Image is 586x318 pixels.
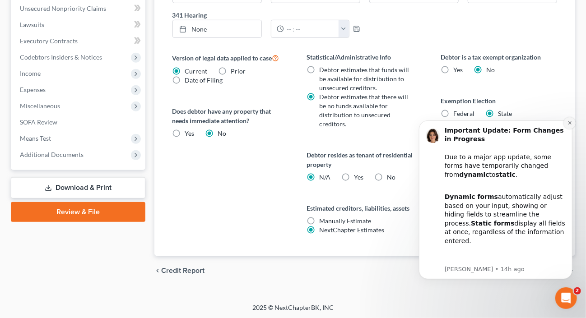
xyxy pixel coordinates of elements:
span: Manually Estimate [319,217,371,225]
span: Debtor estimates that funds will be available for distribution to unsecured creditors. [319,66,409,92]
a: Download & Print [11,177,145,198]
label: Does debtor have any property that needs immediate attention? [172,106,288,125]
span: Means Test [20,134,51,142]
label: Estimated creditors, liabilities, assets [307,203,423,213]
button: chevron_left Credit Report [154,267,205,274]
a: Review & File [11,202,145,222]
input: -- : -- [284,20,339,37]
span: N/A [319,173,330,181]
span: Income [20,69,41,77]
label: 341 Hearing [168,10,365,20]
span: Credit Report [162,267,205,274]
label: Debtor resides as tenant of residential property [307,150,423,169]
label: Statistical/Administrative Info [307,52,423,62]
iframe: Intercom live chat [555,287,577,309]
span: Yes [453,66,463,74]
span: Codebtors Insiders & Notices [20,53,102,61]
span: NextChapter Estimates [319,226,384,234]
span: Yes [185,129,195,137]
label: Debtor is a tax exempt organization [441,52,557,62]
label: Exemption Election [441,96,557,106]
span: Yes [354,173,363,181]
i: chevron_left [154,267,162,274]
span: Unsecured Nonpriority Claims [20,5,106,12]
span: Prior [231,67,246,75]
p: Message from Emma, sent 14h ago [39,156,160,164]
span: Lawsuits [20,21,44,28]
a: Unsecured Nonpriority Claims [13,0,145,17]
span: Executory Contracts [20,37,78,45]
span: Date of Filing [185,76,223,84]
span: SOFA Review [20,118,57,126]
span: No [486,66,495,74]
span: 2 [574,287,581,295]
label: Version of legal data applied to case [172,52,288,63]
a: None [173,20,261,37]
span: Expenses [20,86,46,93]
div: Our team is actively working to re-integrate dynamic functionality and expects to have it restore... [39,141,160,212]
a: Executory Contracts [13,33,145,49]
span: Additional Documents [20,151,84,158]
span: No [387,173,395,181]
a: Lawsuits [13,17,145,33]
a: SOFA Review [13,114,145,130]
span: Debtor estimates that there will be no funds available for distribution to unsecured creditors. [319,93,408,128]
iframe: Intercom notifications message [405,109,586,313]
span: Miscellaneous [20,102,60,110]
span: No [218,129,227,137]
button: Dismiss notification [158,8,170,20]
span: Current [185,67,208,75]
